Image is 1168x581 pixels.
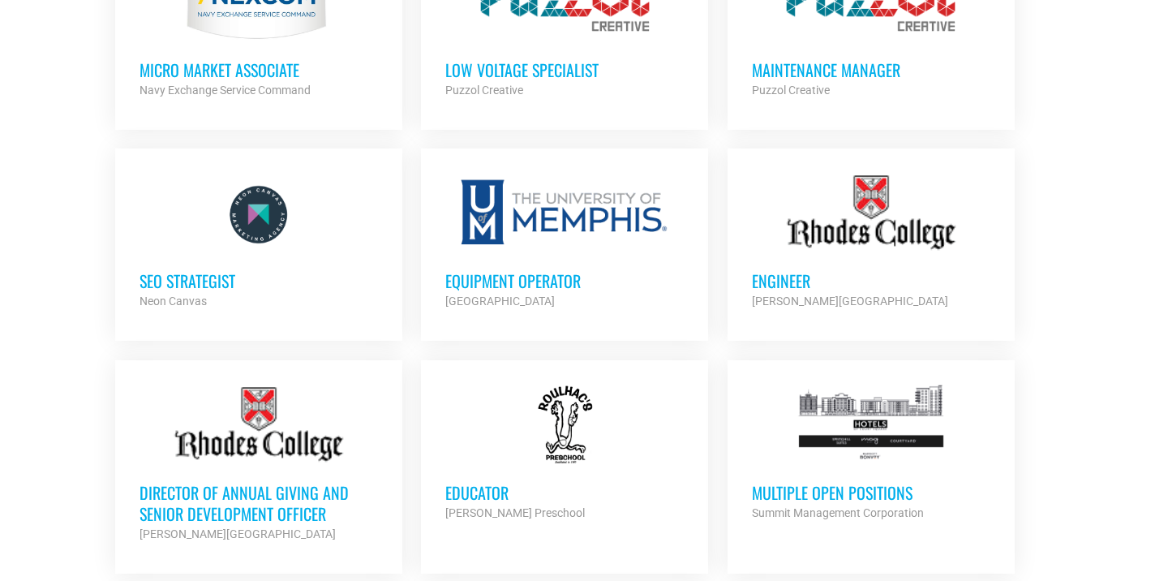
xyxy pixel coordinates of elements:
[728,360,1015,547] a: Multiple Open Positions Summit Management Corporation
[140,270,378,291] h3: SEO Strategist
[115,360,402,568] a: Director of Annual Giving and Senior Development Officer [PERSON_NAME][GEOGRAPHIC_DATA]
[115,148,402,335] a: SEO Strategist Neon Canvas
[445,482,684,503] h3: Educator
[140,295,207,308] strong: Neon Canvas
[445,84,523,97] strong: Puzzol Creative
[421,360,708,547] a: Educator [PERSON_NAME] Preschool
[445,59,684,80] h3: Low Voltage Specialist
[752,295,948,308] strong: [PERSON_NAME][GEOGRAPHIC_DATA]
[445,506,585,519] strong: [PERSON_NAME] Preschool
[421,148,708,335] a: Equipment Operator [GEOGRAPHIC_DATA]
[752,506,924,519] strong: Summit Management Corporation
[445,295,555,308] strong: [GEOGRAPHIC_DATA]
[728,148,1015,335] a: Engineer [PERSON_NAME][GEOGRAPHIC_DATA]
[140,527,336,540] strong: [PERSON_NAME][GEOGRAPHIC_DATA]
[752,482,990,503] h3: Multiple Open Positions
[140,59,378,80] h3: MICRO MARKET ASSOCIATE
[445,270,684,291] h3: Equipment Operator
[752,270,990,291] h3: Engineer
[752,59,990,80] h3: Maintenance Manager
[752,84,830,97] strong: Puzzol Creative
[140,482,378,524] h3: Director of Annual Giving and Senior Development Officer
[140,84,311,97] strong: Navy Exchange Service Command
